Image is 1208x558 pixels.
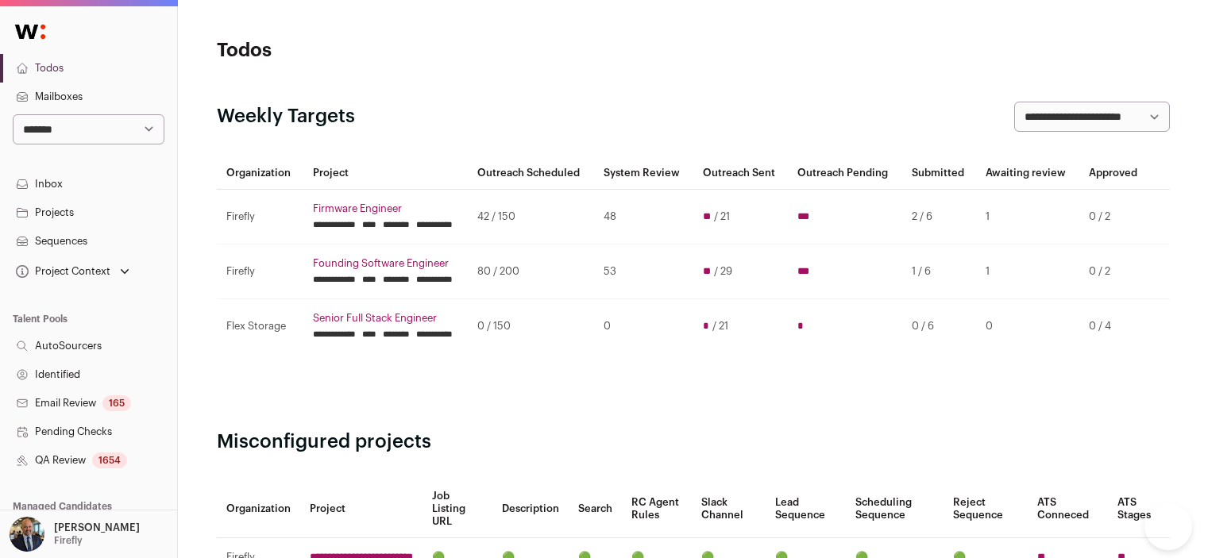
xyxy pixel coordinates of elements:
[902,244,977,299] td: 1 / 6
[313,202,459,215] a: Firmware Engineer
[217,38,535,63] h1: Todos
[1108,480,1170,538] th: ATS Stages
[944,480,1028,538] th: Reject Sequence
[6,16,54,48] img: Wellfound
[468,157,594,190] th: Outreach Scheduled
[766,480,846,538] th: Lead Sequence
[10,517,44,552] img: 18202275-medium_jpg
[1079,157,1149,190] th: Approved
[468,190,594,244] td: 42 / 150
[217,299,303,354] td: Flex Storage
[902,190,977,244] td: 2 / 6
[13,260,133,283] button: Open dropdown
[622,480,692,538] th: RC Agent Rules
[846,480,944,538] th: Scheduling Sequence
[1028,480,1108,538] th: ATS Conneced
[714,210,730,223] span: / 21
[594,299,693,354] td: 0
[468,244,594,299] td: 80 / 200
[300,480,423,538] th: Project
[594,244,693,299] td: 53
[788,157,901,190] th: Outreach Pending
[313,257,459,270] a: Founding Software Engineer
[902,299,977,354] td: 0 / 6
[976,244,1079,299] td: 1
[714,265,732,278] span: / 29
[217,104,355,129] h2: Weekly Targets
[976,190,1079,244] td: 1
[492,480,569,538] th: Description
[217,480,300,538] th: Organization
[692,480,766,538] th: Slack Channel
[13,265,110,278] div: Project Context
[6,517,143,552] button: Open dropdown
[902,157,977,190] th: Submitted
[976,299,1079,354] td: 0
[976,157,1079,190] th: Awaiting review
[1079,244,1149,299] td: 0 / 2
[102,395,131,411] div: 165
[569,480,622,538] th: Search
[313,312,459,325] a: Senior Full Stack Engineer
[1079,190,1149,244] td: 0 / 2
[92,452,127,468] div: 1654
[1144,502,1192,550] iframe: Help Scout Beacon - Open
[423,480,493,538] th: Job Listing URL
[54,521,140,534] p: [PERSON_NAME]
[712,320,728,333] span: / 21
[594,157,693,190] th: System Review
[217,190,303,244] td: Firefly
[217,429,1170,455] h2: Misconfigured projects
[54,534,83,547] p: Firefly
[693,157,788,190] th: Outreach Sent
[303,157,469,190] th: Project
[468,299,594,354] td: 0 / 150
[217,157,303,190] th: Organization
[594,190,693,244] td: 48
[1079,299,1149,354] td: 0 / 4
[217,244,303,299] td: Firefly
